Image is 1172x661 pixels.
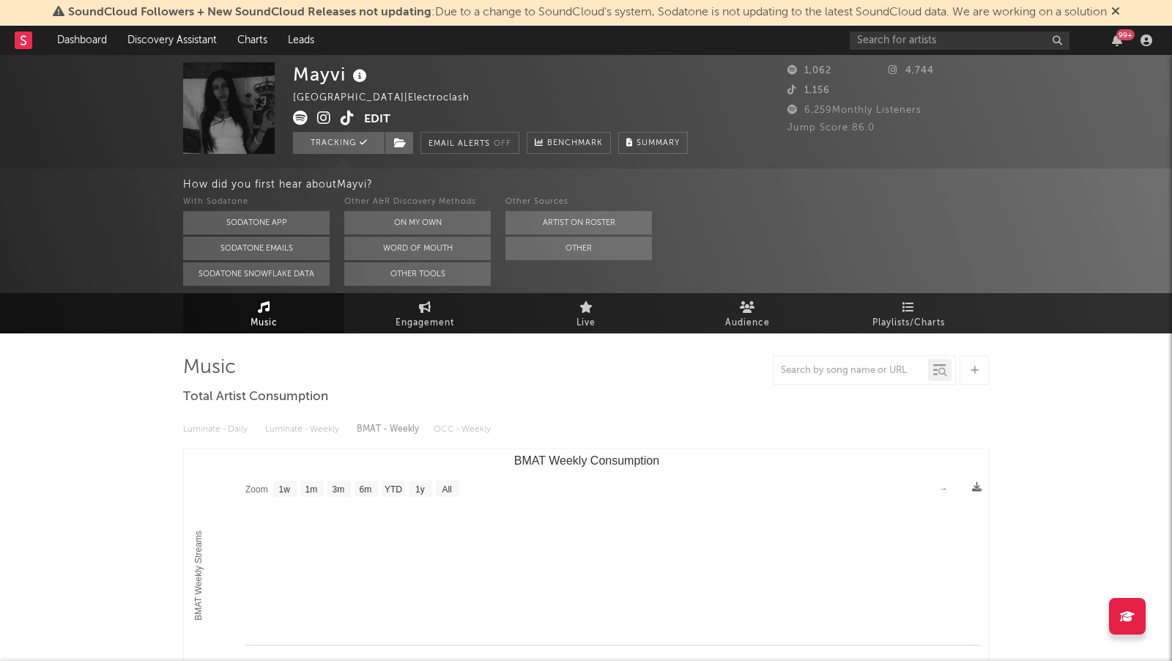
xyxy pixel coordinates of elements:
a: Charts [227,26,278,55]
a: Dashboard [47,26,117,55]
text: 6m [360,484,372,495]
button: 99+ [1112,34,1122,46]
span: Engagement [396,314,454,332]
span: Playlists/Charts [872,314,945,332]
span: : Due to a change to SoundCloud's system, Sodatone is not updating to the latest SoundCloud data.... [68,7,1107,18]
span: Total Artist Consumption [183,388,328,406]
text: All [442,484,451,495]
text: BMAT Weekly Streams [193,531,204,621]
div: 99 + [1116,29,1135,40]
button: Edit [364,111,390,129]
button: Artist on Roster [505,211,652,235]
input: Search for artists [850,32,1069,50]
div: [GEOGRAPHIC_DATA] | Electroclash [293,89,486,107]
span: Audience [725,314,770,332]
button: Summary [618,132,688,154]
text: 1w [279,484,291,495]
a: Engagement [344,293,505,333]
a: Audience [667,293,828,333]
span: Dismiss [1111,7,1120,18]
span: Benchmark [547,135,603,152]
span: Jump Score: 86.0 [787,123,875,133]
a: Benchmark [527,132,611,154]
button: Sodatone App [183,211,330,235]
em: Off [494,140,511,148]
button: Other Tools [344,262,491,286]
text: 1m [305,484,318,495]
button: Other [505,237,652,260]
span: Summary [637,139,680,147]
text: → [939,484,948,494]
a: Playlists/Charts [828,293,989,333]
span: 1,156 [787,86,830,95]
text: 3m [333,484,345,495]
button: Email AlertsOff [420,132,519,154]
span: 4,744 [889,66,934,75]
text: YTD [385,484,402,495]
div: Other Sources [505,193,652,211]
a: Live [505,293,667,333]
span: Live [576,314,596,332]
button: Sodatone Snowflake Data [183,262,330,286]
span: 6,259 Monthly Listeners [787,106,921,115]
div: How did you first hear about Mayvi ? [183,176,1172,193]
button: Sodatone Emails [183,237,330,260]
span: 1,062 [787,66,831,75]
text: Zoom [245,484,268,495]
div: Mayvi [293,62,371,86]
button: Word Of Mouth [344,237,491,260]
div: With Sodatone [183,193,330,211]
text: 1y [415,484,425,495]
a: Music [183,293,344,333]
span: Music [251,314,278,332]
button: Tracking [293,132,385,154]
input: Search by song name or URL [774,365,928,377]
span: SoundCloud Followers + New SoundCloud Releases not updating [68,7,431,18]
button: On My Own [344,211,491,235]
div: Other A&R Discovery Methods [344,193,491,211]
a: Leads [278,26,324,55]
text: BMAT Weekly Consumption [514,454,659,467]
a: Discovery Assistant [117,26,227,55]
